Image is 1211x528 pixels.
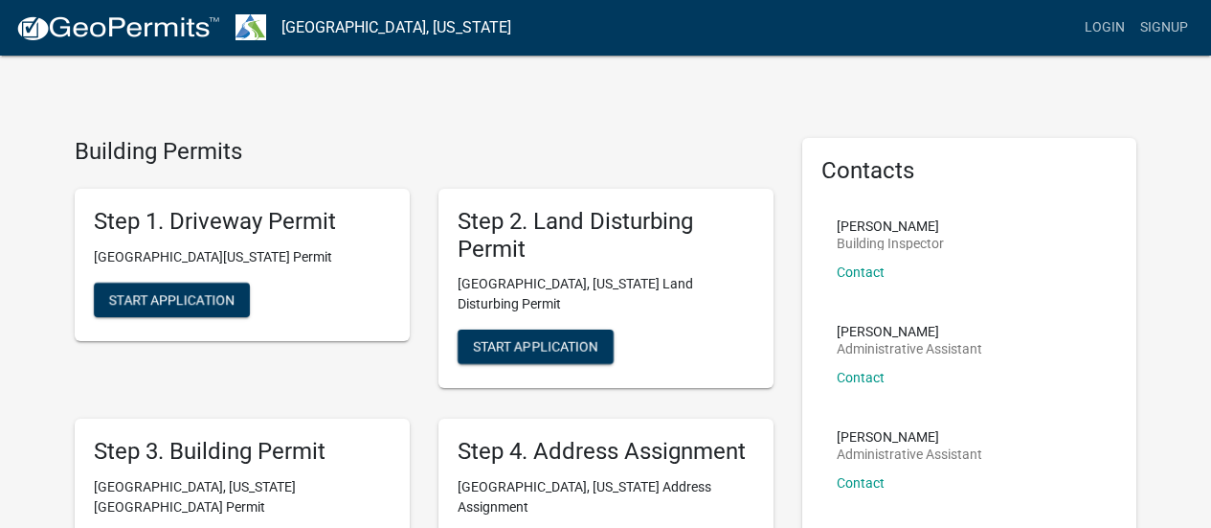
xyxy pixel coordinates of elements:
h4: Building Permits [75,138,774,166]
h5: Contacts [821,157,1118,185]
p: [PERSON_NAME] [837,325,982,338]
span: Start Application [473,339,598,355]
h5: Step 4. Address Assignment [458,438,754,466]
p: [PERSON_NAME] [837,219,944,233]
a: Contact [837,475,885,491]
button: Start Application [458,330,614,364]
p: Building Inspector [837,237,944,250]
p: [GEOGRAPHIC_DATA], [US_STATE][GEOGRAPHIC_DATA] Permit [94,477,391,517]
p: Administrative Assistant [837,448,982,461]
button: Start Application [94,283,250,317]
a: Login [1077,10,1133,46]
p: [PERSON_NAME] [837,430,982,444]
a: [GEOGRAPHIC_DATA], [US_STATE] [281,11,511,44]
p: [GEOGRAPHIC_DATA], [US_STATE] Address Assignment [458,477,754,517]
p: Administrative Assistant [837,342,982,356]
a: Contact [837,370,885,385]
a: Contact [837,264,885,280]
h5: Step 1. Driveway Permit [94,208,391,236]
a: Signup [1133,10,1196,46]
p: [GEOGRAPHIC_DATA][US_STATE] Permit [94,247,391,267]
p: [GEOGRAPHIC_DATA], [US_STATE] Land Disturbing Permit [458,274,754,314]
span: Start Application [109,291,235,307]
h5: Step 3. Building Permit [94,438,391,466]
h5: Step 2. Land Disturbing Permit [458,208,754,264]
img: Troup County, Georgia [235,14,266,40]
